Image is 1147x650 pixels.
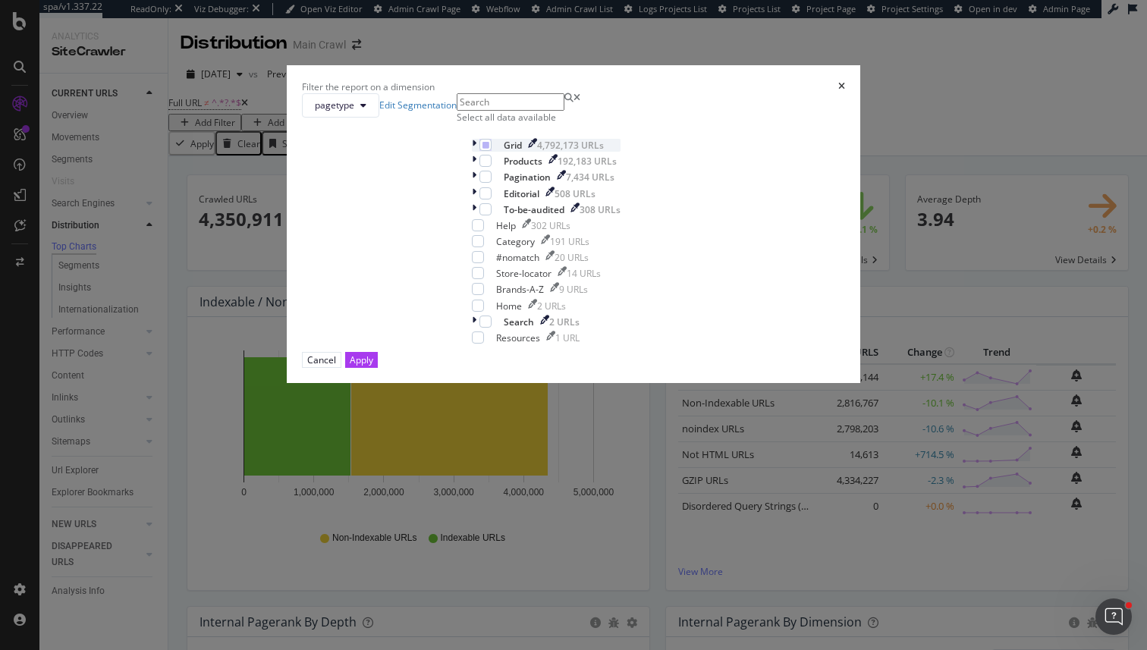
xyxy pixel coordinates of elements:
[496,331,540,344] div: Resources
[504,316,534,328] div: Search
[504,203,564,216] div: To-be-audited
[580,203,621,216] div: 308 URLs
[838,80,845,93] div: times
[531,219,570,232] div: 302 URLs
[550,235,589,248] div: 191 URLs
[457,93,564,111] input: Search
[345,352,378,368] button: Apply
[302,93,379,118] button: pagetype
[537,300,566,312] div: 2 URLs
[496,251,539,264] div: #nomatch
[504,171,551,184] div: Pagination
[559,283,588,296] div: 9 URLs
[1095,598,1132,635] iframe: Intercom live chat
[496,283,544,296] div: Brands-A-Z
[549,316,580,328] div: 2 URLs
[496,235,535,248] div: Category
[504,155,542,168] div: Products
[558,155,617,168] div: 192,183 URLs
[496,267,552,280] div: Store-locator
[307,353,336,366] div: Cancel
[555,331,580,344] div: 1 URL
[566,171,614,184] div: 7,434 URLs
[302,80,435,93] div: Filter the report on a dimension
[567,267,601,280] div: 14 URLs
[496,300,522,312] div: Home
[504,139,522,152] div: Grid
[302,352,341,368] button: Cancel
[350,353,373,366] div: Apply
[504,187,539,200] div: Editorial
[287,65,860,383] div: modal
[555,251,589,264] div: 20 URLs
[315,99,354,111] span: pagetype
[555,187,595,200] div: 508 URLs
[379,99,457,111] a: Edit Segmentation
[457,111,636,124] div: Select all data available
[537,139,604,152] div: 4,792,173 URLs
[496,219,516,232] div: Help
